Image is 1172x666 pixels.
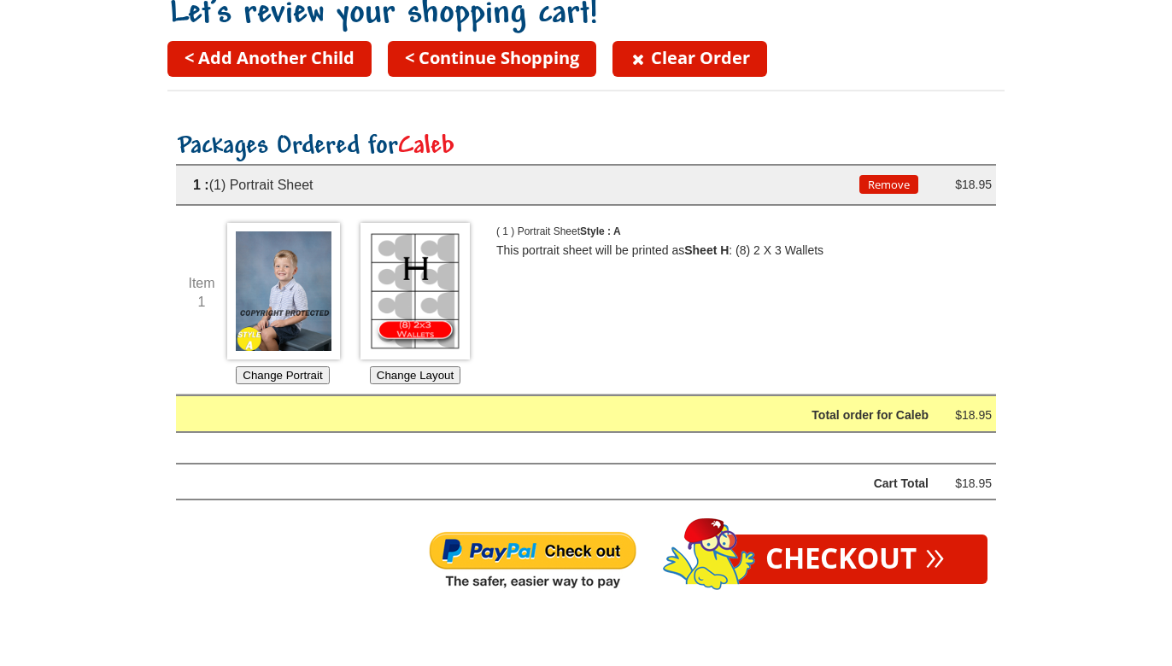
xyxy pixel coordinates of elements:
[220,473,929,494] div: Cart Total
[236,366,329,384] button: Change Portrait
[941,174,992,196] div: $18.95
[370,366,460,384] button: Change Layout
[723,535,987,584] a: Checkout»
[193,178,209,192] span: 1 :
[220,405,929,426] div: Total order for Caleb
[176,132,996,162] h2: Packages Ordered for
[859,175,918,194] button: Remove
[167,41,372,77] a: < Add Another Child
[176,174,859,196] div: (1) Portrait Sheet
[580,225,621,237] span: Style : A
[941,405,992,426] div: $18.95
[227,223,340,359] img: Choose Image *1963_0072a*1963
[398,133,454,161] span: Caleb
[925,545,945,564] span: »
[496,223,667,242] p: ( 1 ) Portrait Sheet
[176,274,227,311] div: Item 1
[388,41,596,77] a: < Continue Shopping
[612,41,767,77] a: Clear Order
[227,223,338,385] div: Choose which Image you'd like to use for this Portrait Sheet
[941,473,992,494] div: $18.95
[360,223,471,385] div: Choose which Layout you would like for this Portrait Sheet
[859,174,911,196] div: Remove
[496,242,966,260] p: This portrait sheet will be printed as : (8) 2 X 3 Wallets
[360,223,470,359] img: Choose Layout
[428,530,637,592] img: Paypal
[684,243,729,257] b: Sheet H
